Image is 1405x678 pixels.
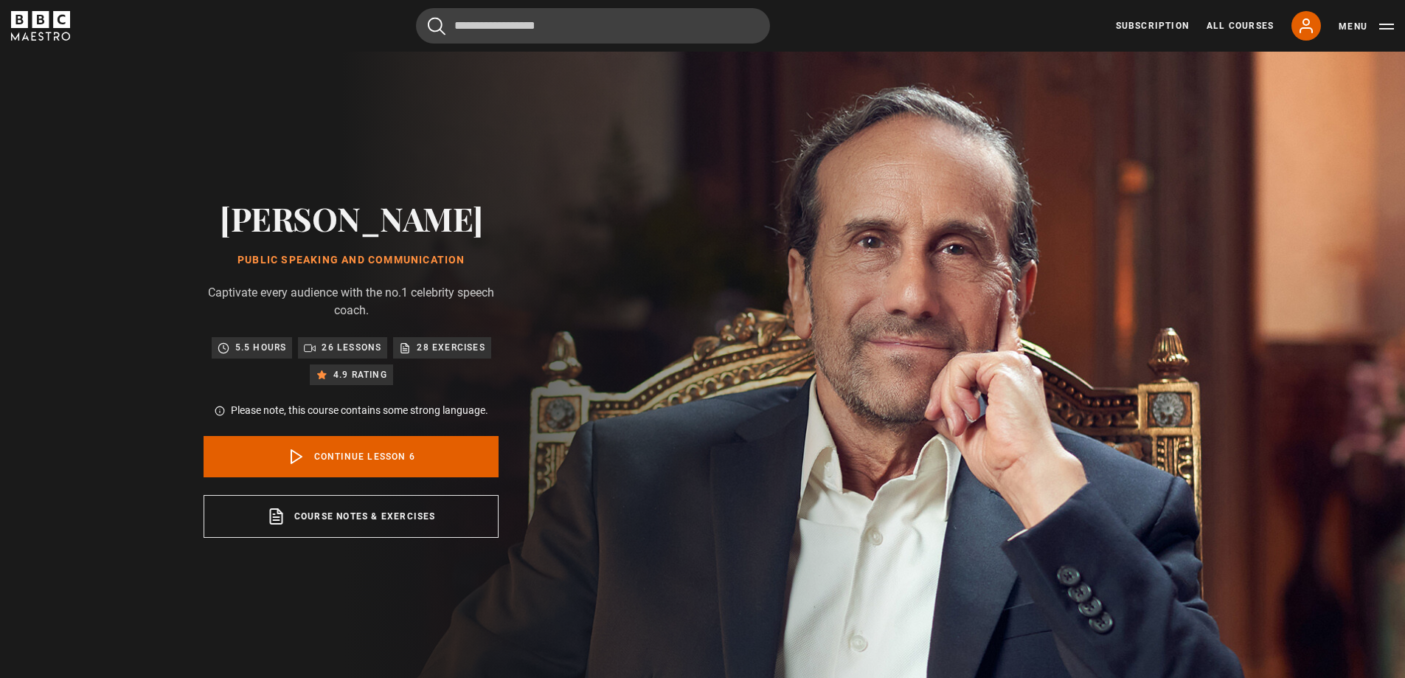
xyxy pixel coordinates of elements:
[231,403,488,418] p: Please note, this course contains some strong language.
[204,284,499,319] p: Captivate every audience with the no.1 celebrity speech coach.
[1339,19,1394,34] button: Toggle navigation
[428,17,445,35] button: Submit the search query
[417,340,485,355] p: 28 exercises
[322,340,381,355] p: 26 lessons
[204,255,499,266] h1: Public Speaking and Communication
[204,199,499,237] h2: [PERSON_NAME]
[1207,19,1274,32] a: All Courses
[416,8,770,44] input: Search
[204,495,499,538] a: Course notes & exercises
[204,436,499,477] a: Continue lesson 6
[11,11,70,41] svg: BBC Maestro
[1116,19,1189,32] a: Subscription
[235,340,287,355] p: 5.5 hours
[333,367,387,382] p: 4.9 rating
